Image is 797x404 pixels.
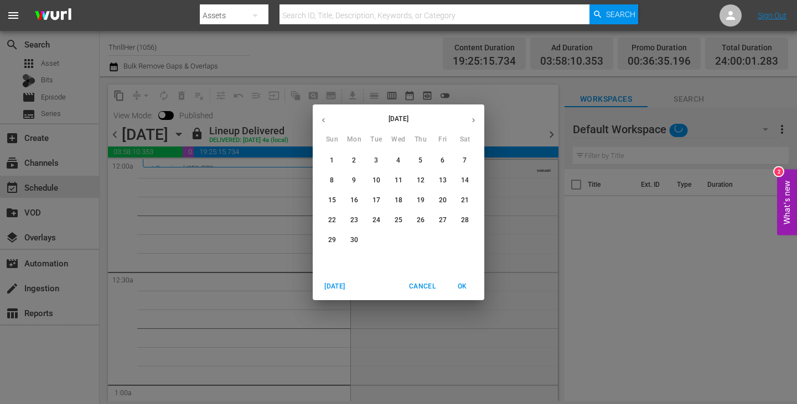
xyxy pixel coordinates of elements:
p: 21 [461,196,469,205]
button: [DATE] [317,277,353,296]
button: 18 [389,191,408,211]
button: 28 [455,211,475,230]
button: OK [444,277,480,296]
p: 16 [350,196,358,205]
button: Cancel [405,277,440,296]
div: 2 [774,167,783,176]
p: 7 [463,156,467,165]
span: OK [449,281,475,292]
span: Tue [366,134,386,145]
p: 10 [372,176,380,185]
span: [DATE] [322,281,348,292]
button: 26 [411,211,431,230]
span: Cancel [409,281,436,292]
button: 13 [433,171,453,191]
p: 14 [461,176,469,185]
button: 23 [344,211,364,230]
p: 6 [441,156,444,165]
p: 18 [395,196,402,205]
button: 16 [344,191,364,211]
p: 11 [395,176,402,185]
button: 30 [344,230,364,250]
button: 21 [455,191,475,211]
span: Search [606,4,635,24]
button: 17 [366,191,386,211]
span: Sat [455,134,475,145]
p: 26 [417,216,425,225]
p: 3 [374,156,378,165]
p: 9 [352,176,356,185]
p: 25 [395,216,402,225]
span: Fri [433,134,453,145]
p: 12 [417,176,425,185]
p: 29 [328,235,336,245]
span: menu [7,9,20,22]
p: 17 [372,196,380,205]
p: 1 [330,156,334,165]
p: 4 [396,156,400,165]
button: 29 [322,230,342,250]
a: Sign Out [758,11,786,20]
button: 2 [344,151,364,171]
button: Open Feedback Widget [777,169,797,235]
button: 22 [322,211,342,230]
p: 13 [439,176,447,185]
p: 30 [350,235,358,245]
button: 14 [455,171,475,191]
span: Thu [411,134,431,145]
p: 28 [461,216,469,225]
img: ans4CAIJ8jUAAAAAAAAAAAAAAAAAAAAAAAAgQb4GAAAAAAAAAAAAAAAAAAAAAAAAJMjXAAAAAAAAAAAAAAAAAAAAAAAAgAT5G... [27,3,80,29]
p: 27 [439,216,447,225]
p: 8 [330,176,334,185]
button: 11 [389,171,408,191]
p: 22 [328,216,336,225]
button: 5 [411,151,431,171]
p: 19 [417,196,425,205]
button: 3 [366,151,386,171]
button: 20 [433,191,453,211]
p: 15 [328,196,336,205]
button: 15 [322,191,342,211]
button: 8 [322,171,342,191]
span: Sun [322,134,342,145]
button: 12 [411,171,431,191]
p: 2 [352,156,356,165]
p: 23 [350,216,358,225]
p: 20 [439,196,447,205]
button: 25 [389,211,408,230]
p: 5 [418,156,422,165]
button: 9 [344,171,364,191]
button: 7 [455,151,475,171]
p: [DATE] [334,114,463,124]
p: 24 [372,216,380,225]
span: Wed [389,134,408,145]
button: 1 [322,151,342,171]
span: Mon [344,134,364,145]
button: 27 [433,211,453,230]
button: 6 [433,151,453,171]
button: 19 [411,191,431,211]
button: 4 [389,151,408,171]
button: 10 [366,171,386,191]
button: 24 [366,211,386,230]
